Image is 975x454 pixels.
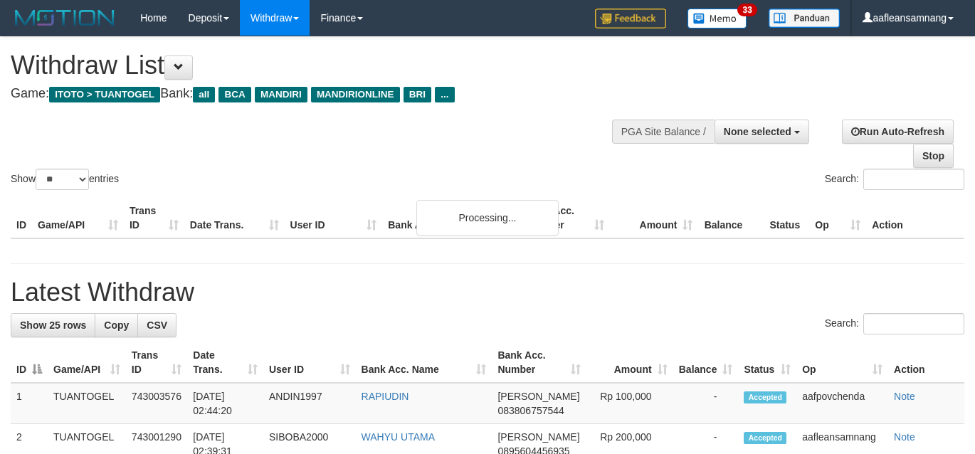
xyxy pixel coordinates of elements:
th: Bank Acc. Name: activate to sort column ascending [356,342,492,383]
a: Stop [913,144,954,168]
a: Copy [95,313,138,337]
a: Run Auto-Refresh [842,120,954,144]
h1: Latest Withdraw [11,278,964,307]
th: Status [764,198,809,238]
td: Rp 100,000 [586,383,673,424]
span: None selected [724,126,791,137]
th: Op: activate to sort column ascending [796,342,888,383]
td: [DATE] 02:44:20 [187,383,263,424]
span: [PERSON_NAME] [497,391,579,402]
button: None selected [715,120,809,144]
div: PGA Site Balance / [612,120,715,144]
td: TUANTOGEL [48,383,126,424]
span: MANDIRIONLINE [311,87,400,102]
a: WAHYU UTAMA [362,431,435,443]
span: MANDIRI [255,87,307,102]
span: BCA [218,87,251,102]
img: Feedback.jpg [595,9,666,28]
th: Op [809,198,866,238]
th: User ID: activate to sort column ascending [263,342,356,383]
span: Accepted [744,391,786,403]
span: CSV [147,320,167,331]
label: Search: [825,313,964,334]
th: Amount: activate to sort column ascending [586,342,673,383]
span: Copy [104,320,129,331]
th: Action [888,342,964,383]
td: 1 [11,383,48,424]
span: all [193,87,215,102]
label: Show entries [11,169,119,190]
span: Accepted [744,432,786,444]
th: ID [11,198,32,238]
th: Action [866,198,964,238]
input: Search: [863,169,964,190]
label: Search: [825,169,964,190]
span: Show 25 rows [20,320,86,331]
h4: Game: Bank: [11,87,636,101]
th: Balance [698,198,764,238]
span: BRI [404,87,431,102]
a: Note [894,391,915,402]
span: Copy 083806757544 to clipboard [497,405,564,416]
span: 33 [737,4,757,16]
th: Balance: activate to sort column ascending [673,342,739,383]
span: [PERSON_NAME] [497,431,579,443]
th: Date Trans. [184,198,285,238]
th: Amount [610,198,699,238]
img: Button%20Memo.svg [687,9,747,28]
div: Processing... [416,200,559,236]
th: Trans ID [124,198,184,238]
td: aafpovchenda [796,383,888,424]
th: Bank Acc. Number: activate to sort column ascending [492,342,586,383]
span: ... [435,87,454,102]
img: MOTION_logo.png [11,7,119,28]
img: panduan.png [769,9,840,28]
td: - [673,383,739,424]
a: CSV [137,313,176,337]
a: Show 25 rows [11,313,95,337]
th: Bank Acc. Name [382,198,520,238]
a: Note [894,431,915,443]
th: ID: activate to sort column descending [11,342,48,383]
a: RAPIUDIN [362,391,409,402]
input: Search: [863,313,964,334]
th: Trans ID: activate to sort column ascending [126,342,187,383]
span: ITOTO > TUANTOGEL [49,87,160,102]
th: Game/API [32,198,124,238]
h1: Withdraw List [11,51,636,80]
th: Bank Acc. Number [521,198,610,238]
th: Game/API: activate to sort column ascending [48,342,126,383]
th: User ID [285,198,383,238]
td: ANDIN1997 [263,383,356,424]
select: Showentries [36,169,89,190]
th: Date Trans.: activate to sort column ascending [187,342,263,383]
td: 743003576 [126,383,187,424]
th: Status: activate to sort column ascending [738,342,796,383]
